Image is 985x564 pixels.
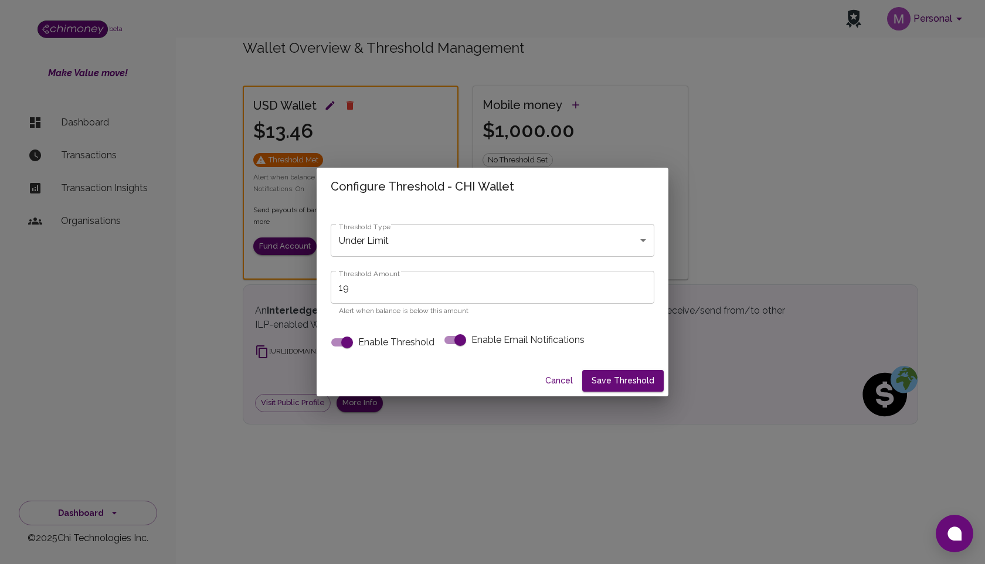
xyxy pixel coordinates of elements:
label: Threshold Amount [339,269,400,278]
button: Save Threshold [582,370,664,392]
label: Threshold Type [339,222,390,232]
h2: Configure Threshold - CHI Wallet [317,168,668,205]
span: Enable Email Notifications [471,333,585,347]
button: Open chat window [936,515,973,552]
p: Alert when balance is below this amount [339,305,646,317]
span: Enable Threshold [358,335,434,349]
button: Cancel [540,370,578,392]
div: Under Limit [331,224,654,257]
